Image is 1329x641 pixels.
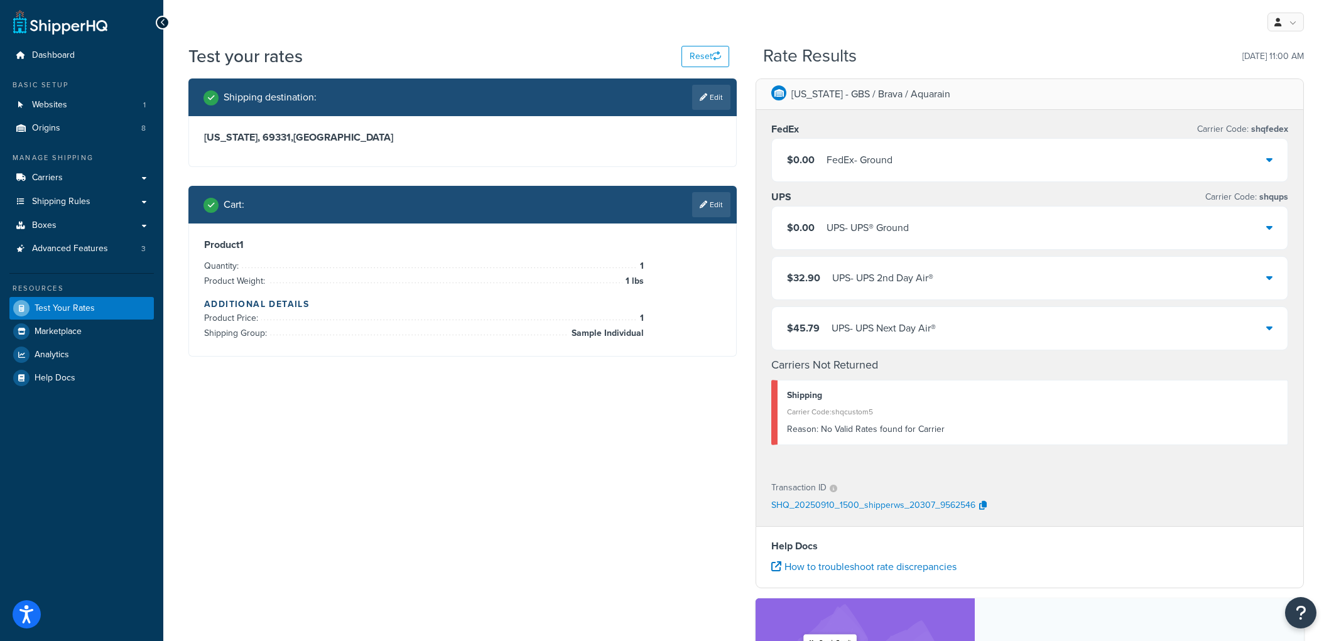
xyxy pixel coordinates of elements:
h4: Additional Details [204,298,721,311]
span: Quantity: [204,259,242,272]
a: Origins8 [9,117,154,140]
a: Analytics [9,343,154,366]
p: Transaction ID [771,479,827,497]
span: 1 [143,100,146,110]
a: How to troubleshoot rate discrepancies [771,559,957,574]
a: Boxes [9,214,154,237]
h3: UPS [771,191,791,203]
div: Basic Setup [9,80,154,90]
button: Open Resource Center [1285,597,1316,628]
li: Origins [9,117,154,140]
p: Carrier Code: [1197,121,1288,138]
a: Websites1 [9,94,154,117]
span: $45.79 [787,321,820,335]
span: 1 [637,259,644,274]
p: [DATE] 11:00 AM [1242,48,1304,65]
div: Manage Shipping [9,153,154,163]
h2: Rate Results [763,46,857,66]
span: shqups [1257,190,1288,203]
a: Test Your Rates [9,297,154,320]
li: Websites [9,94,154,117]
span: 1 lbs [622,274,644,289]
div: Resources [9,283,154,294]
span: Test Your Rates [35,303,95,314]
span: 1 [637,311,644,326]
span: 8 [141,123,146,134]
span: Advanced Features [32,244,108,254]
p: Carrier Code: [1205,188,1288,206]
span: Product Weight: [204,274,268,288]
a: Carriers [9,166,154,190]
h1: Test your rates [188,44,303,68]
div: UPS - UPS 2nd Day Air® [832,269,933,287]
span: Reason: [787,423,818,436]
p: SHQ_20250910_1500_shipperws_20307_9562546 [771,497,975,515]
span: Origins [32,123,60,134]
a: Edit [692,192,730,217]
div: UPS - UPS® Ground [827,219,909,237]
span: Help Docs [35,373,75,384]
span: shqfedex [1249,122,1288,136]
div: FedEx - Ground [827,151,892,169]
li: Advanced Features [9,237,154,261]
h4: Help Docs [771,539,1288,554]
a: Shipping Rules [9,190,154,213]
a: Dashboard [9,44,154,67]
div: UPS - UPS Next Day Air® [832,320,936,337]
span: Websites [32,100,67,110]
a: Help Docs [9,367,154,389]
h4: Carriers Not Returned [771,357,1288,374]
div: Carrier Code: shqcustom5 [787,403,1278,421]
span: 3 [141,244,146,254]
h2: Cart : [224,199,244,210]
a: Marketplace [9,320,154,343]
span: Analytics [35,350,69,360]
a: Advanced Features3 [9,237,154,261]
h3: [US_STATE], 69331 , [GEOGRAPHIC_DATA] [204,131,721,144]
button: Reset [681,46,729,67]
a: Edit [692,85,730,110]
span: Product Price: [204,311,261,325]
span: Boxes [32,220,57,231]
h2: Shipping destination : [224,92,317,103]
span: $0.00 [787,153,815,167]
span: Marketplace [35,326,82,337]
span: Dashboard [32,50,75,61]
p: [US_STATE] - GBS / Brava / Aquarain [791,85,950,103]
span: $0.00 [787,220,815,235]
h3: FedEx [771,123,799,136]
div: Shipping [787,387,1278,404]
h3: Product 1 [204,239,721,251]
span: Shipping Rules [32,197,90,207]
span: Sample Individual [568,326,644,341]
span: Shipping Group: [204,326,270,340]
span: $32.90 [787,271,820,285]
div: No Valid Rates found for Carrier [787,421,1278,438]
span: Carriers [32,173,63,183]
